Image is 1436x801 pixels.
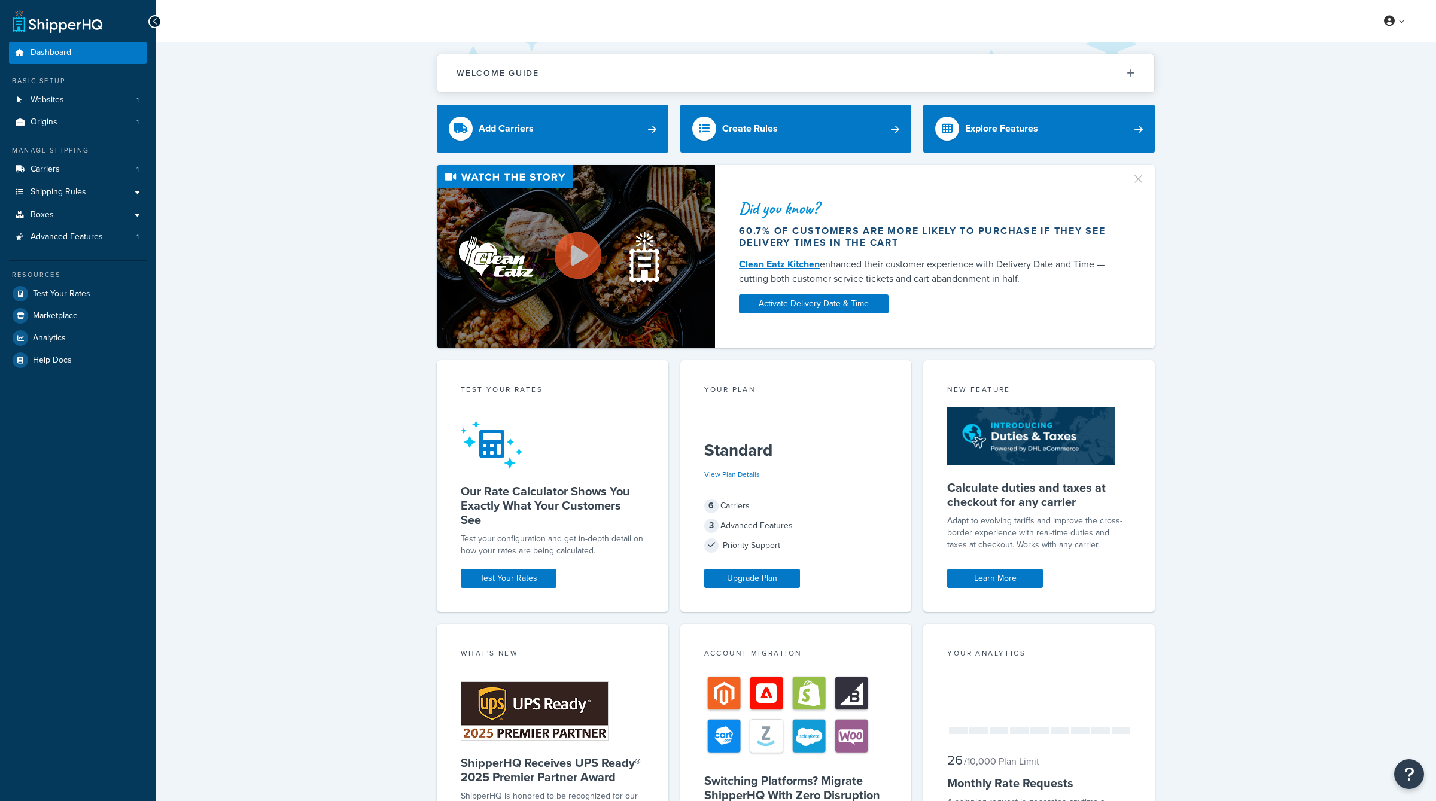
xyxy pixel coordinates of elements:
div: Did you know? [739,200,1117,217]
span: Carriers [31,165,60,175]
span: Analytics [33,333,66,343]
a: Test Your Rates [461,569,556,588]
div: enhanced their customer experience with Delivery Date and Time — cutting both customer service ti... [739,257,1117,286]
li: Websites [9,89,147,111]
a: View Plan Details [704,469,760,480]
a: Create Rules [680,105,912,153]
small: / 10,000 Plan Limit [964,754,1039,768]
a: Add Carriers [437,105,668,153]
img: Video thumbnail [437,165,715,348]
span: 26 [947,750,963,770]
span: 3 [704,519,719,533]
h5: ShipperHQ Receives UPS Ready® 2025 Premier Partner Award [461,756,644,784]
span: Websites [31,95,64,105]
div: Test your rates [461,384,644,398]
span: Advanced Features [31,232,103,242]
span: 1 [136,117,139,127]
span: Boxes [31,210,54,220]
div: Carriers [704,498,888,514]
a: Test Your Rates [9,283,147,304]
div: Account Migration [704,648,888,662]
a: Help Docs [9,349,147,371]
div: What's New [461,648,644,662]
div: Your Analytics [947,648,1131,662]
h5: Standard [704,441,888,460]
div: 60.7% of customers are more likely to purchase if they see delivery times in the cart [739,225,1117,249]
h5: Our Rate Calculator Shows You Exactly What Your Customers See [461,484,644,527]
span: Dashboard [31,48,71,58]
div: New Feature [947,384,1131,398]
li: Origins [9,111,147,133]
span: Origins [31,117,57,127]
div: Manage Shipping [9,145,147,156]
a: Learn More [947,569,1043,588]
span: 1 [136,95,139,105]
span: 6 [704,499,719,513]
a: Marketplace [9,305,147,327]
div: Advanced Features [704,517,888,534]
a: Shipping Rules [9,181,147,203]
a: Carriers1 [9,159,147,181]
li: Advanced Features [9,226,147,248]
span: 1 [136,232,139,242]
a: Clean Eatz Kitchen [739,257,820,271]
div: Your Plan [704,384,888,398]
p: Adapt to evolving tariffs and improve the cross-border experience with real-time duties and taxes... [947,515,1131,551]
h5: Monthly Rate Requests [947,776,1131,790]
li: Carriers [9,159,147,181]
a: Dashboard [9,42,147,64]
h2: Welcome Guide [457,69,539,78]
a: Explore Features [923,105,1155,153]
a: Advanced Features1 [9,226,147,248]
a: Websites1 [9,89,147,111]
span: 1 [136,165,139,175]
div: Add Carriers [479,120,534,137]
div: Explore Features [965,120,1038,137]
h5: Calculate duties and taxes at checkout for any carrier [947,480,1131,509]
div: Resources [9,270,147,280]
div: Priority Support [704,537,888,554]
div: Basic Setup [9,76,147,86]
span: Test Your Rates [33,289,90,299]
div: Create Rules [722,120,778,137]
a: Analytics [9,327,147,349]
a: Upgrade Plan [704,569,800,588]
button: Open Resource Center [1394,759,1424,789]
a: Activate Delivery Date & Time [739,294,889,313]
span: Help Docs [33,355,72,366]
span: Shipping Rules [31,187,86,197]
a: Boxes [9,204,147,226]
button: Welcome Guide [437,54,1154,92]
div: Test your configuration and get in-depth detail on how your rates are being calculated. [461,533,644,557]
a: Origins1 [9,111,147,133]
span: Marketplace [33,311,78,321]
